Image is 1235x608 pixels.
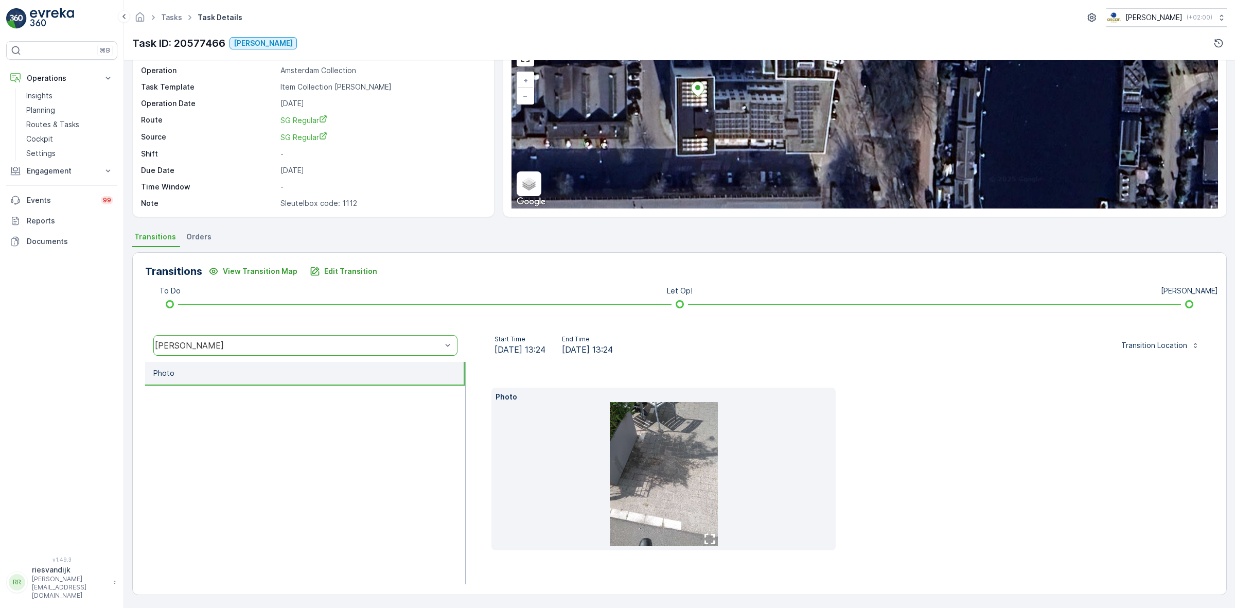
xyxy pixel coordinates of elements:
[304,263,383,280] button: Edit Transition
[27,166,97,176] p: Engagement
[280,98,483,109] p: [DATE]
[141,198,276,209] p: Note
[280,198,483,209] p: Sleutelbox code: 1112
[132,36,225,51] p: Task ID: 20577466
[134,232,176,242] span: Transitions
[6,161,117,181] button: Engagement
[6,190,117,211] a: Events99
[280,82,483,92] p: Item Collection [PERSON_NAME]
[22,146,117,161] a: Settings
[518,73,533,88] a: Zoom In
[141,182,276,192] p: Time Window
[141,98,276,109] p: Operation Date
[196,12,244,23] span: Task Details
[280,149,483,159] p: -
[514,195,548,209] img: Google
[280,165,483,176] p: [DATE]
[1161,286,1218,296] p: [PERSON_NAME]
[280,132,483,143] a: SG Regular
[6,231,117,252] a: Documents
[155,341,442,350] div: [PERSON_NAME]
[523,76,528,84] span: +
[1115,337,1206,354] button: Transition Location
[6,211,117,231] a: Reports
[100,46,110,55] p: ⌘B
[22,103,117,117] a: Planning
[186,232,211,242] span: Orders
[27,236,113,247] p: Documents
[160,286,181,296] p: To Do
[280,115,483,126] a: SG Regular
[32,575,108,600] p: [PERSON_NAME][EMAIL_ADDRESS][DOMAIN_NAME]
[141,115,276,126] p: Route
[280,65,483,76] p: Amsterdam Collection
[610,402,718,546] img: 251eb998ecea4c0abb56e3f55183fda5.jpg
[280,182,483,192] p: -
[6,565,117,600] button: RRriesvandijk[PERSON_NAME][EMAIL_ADDRESS][DOMAIN_NAME]
[26,134,53,144] p: Cockpit
[26,148,56,159] p: Settings
[9,574,25,590] div: RR
[141,65,276,76] p: Operation
[141,149,276,159] p: Shift
[26,91,52,101] p: Insights
[562,343,613,356] span: [DATE] 13:24
[134,15,146,24] a: Homepage
[30,8,74,29] img: logo_light-DOdMpM7g.png
[514,195,548,209] a: Open this area in Google Maps (opens a new window)
[1106,12,1121,23] img: basis-logo_rgb2x.png
[1106,8,1227,27] button: [PERSON_NAME](+02:00)
[324,266,377,276] p: Edit Transition
[26,119,79,130] p: Routes & Tasks
[22,89,117,103] a: Insights
[6,557,117,563] span: v 1.49.3
[153,368,174,378] p: Photo
[523,91,528,100] span: −
[495,335,545,343] p: Start Time
[27,216,113,226] p: Reports
[141,82,276,92] p: Task Template
[27,195,95,205] p: Events
[234,38,293,48] p: [PERSON_NAME]
[32,565,108,575] p: riesvandijk
[280,133,327,142] span: SG Regular
[27,73,97,83] p: Operations
[1187,13,1212,22] p: ( +02:00 )
[230,37,297,49] button: Geen Afval
[495,343,545,356] span: [DATE] 13:24
[6,68,117,89] button: Operations
[161,13,182,22] a: Tasks
[518,172,540,195] a: Layers
[26,105,55,115] p: Planning
[518,88,533,103] a: Zoom Out
[141,165,276,176] p: Due Date
[1121,340,1187,351] p: Transition Location
[223,266,297,276] p: View Transition Map
[1125,12,1183,23] p: [PERSON_NAME]
[103,196,111,204] p: 99
[22,117,117,132] a: Routes & Tasks
[496,392,832,402] p: Photo
[22,132,117,146] a: Cockpit
[141,132,276,143] p: Source
[6,8,27,29] img: logo
[280,116,327,125] span: SG Regular
[562,335,613,343] p: End Time
[202,263,304,280] button: View Transition Map
[667,286,693,296] p: Let Op!
[145,264,202,279] p: Transitions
